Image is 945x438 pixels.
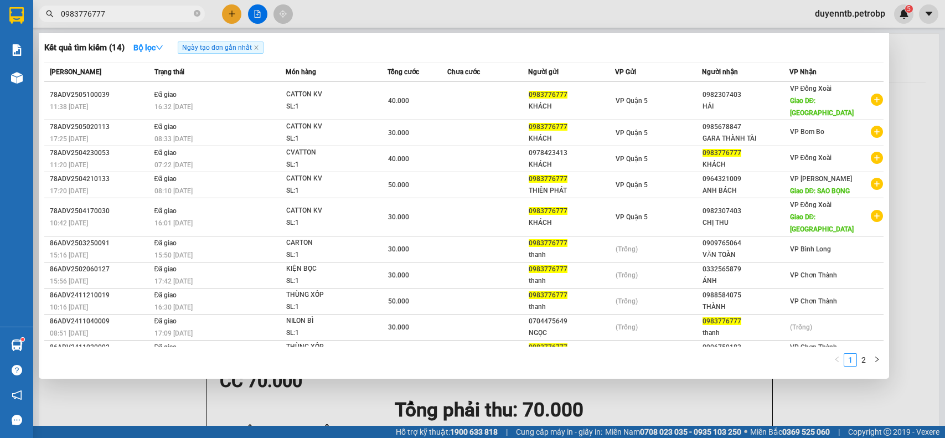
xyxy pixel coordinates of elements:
[154,123,177,131] span: Đã giao
[388,97,409,105] span: 40.000
[703,238,788,249] div: 0909765064
[388,323,409,331] span: 30.000
[529,291,567,299] span: 0983776777
[616,97,648,105] span: VP Quận 5
[286,341,369,353] div: THÙNG XỐP
[286,133,369,145] div: SL: 1
[9,7,24,24] img: logo-vxr
[789,68,817,76] span: VP Nhận
[529,217,614,229] div: KHÁCH
[871,126,883,138] span: plus-circle
[388,245,409,253] span: 30.000
[703,301,788,313] div: THÀNH
[616,323,638,331] span: (Trống)
[703,249,788,261] div: VĂN TOÀN
[447,68,480,76] span: Chưa cước
[50,161,88,169] span: 11:20 [DATE]
[50,219,88,227] span: 10:42 [DATE]
[154,277,193,285] span: 17:42 [DATE]
[790,323,812,331] span: (Trống)
[528,68,559,76] span: Người gửi
[154,303,193,311] span: 16:30 [DATE]
[11,339,23,351] img: warehouse-icon
[529,133,614,145] div: KHÁCH
[529,123,567,131] span: 0983776777
[790,343,837,351] span: VP Chơn Thành
[529,159,614,171] div: KHÁCH
[529,301,614,313] div: thanh
[790,175,852,183] span: VP [PERSON_NAME]
[154,219,193,227] span: 16:01 [DATE]
[703,121,788,133] div: 0985678847
[616,271,638,279] span: (Trống)
[154,135,193,143] span: 08:33 [DATE]
[871,94,883,106] span: plus-circle
[529,91,567,99] span: 0983776777
[703,290,788,301] div: 0988584075
[870,353,884,367] button: right
[703,133,788,145] div: GARA THÀNH TÀI
[703,217,788,229] div: CHỊ THU
[154,161,193,169] span: 07:22 [DATE]
[50,187,88,195] span: 17:20 [DATE]
[61,8,192,20] input: Tìm tên, số ĐT hoặc mã đơn
[50,264,151,275] div: 86ADV2502060127
[178,42,264,54] span: Ngày tạo đơn gần nhất
[844,354,856,366] a: 1
[388,213,409,221] span: 30.000
[286,173,369,185] div: CATTON KV
[874,356,880,363] span: right
[50,277,88,285] span: 15:56 [DATE]
[286,327,369,339] div: SL: 1
[703,327,788,339] div: thanh
[154,207,177,215] span: Đã giao
[154,329,193,337] span: 17:09 [DATE]
[286,249,369,261] div: SL: 1
[50,173,151,185] div: 78ADV2504210133
[154,103,193,111] span: 16:32 [DATE]
[703,342,788,353] div: 0906759183
[388,155,409,163] span: 40.000
[857,353,870,367] li: 2
[790,245,831,253] span: VP Bình Long
[154,149,177,157] span: Đã giao
[790,201,832,209] span: VP Đồng Xoài
[790,154,832,162] span: VP Đồng Xoài
[194,9,200,19] span: close-circle
[871,210,883,222] span: plus-circle
[286,217,369,229] div: SL: 1
[50,68,101,76] span: [PERSON_NAME]
[703,185,788,197] div: ANH BÁCH
[11,72,23,84] img: warehouse-icon
[50,135,88,143] span: 17:25 [DATE]
[154,291,177,299] span: Đã giao
[529,175,567,183] span: 0983776777
[616,181,648,189] span: VP Quận 5
[388,297,409,305] span: 50.000
[703,159,788,171] div: KHÁCH
[790,97,854,117] span: Giao DĐ: [GEOGRAPHIC_DATA]
[12,415,22,425] span: message
[125,39,172,56] button: Bộ lọcdown
[286,147,369,159] div: CVATTON
[154,317,177,325] span: Đã giao
[154,265,177,273] span: Đã giao
[50,147,151,159] div: 78ADV2504230053
[790,213,854,233] span: Giao DĐ: [GEOGRAPHIC_DATA]
[50,329,88,337] span: 08:51 [DATE]
[388,129,409,137] span: 30.000
[154,175,177,183] span: Đã giao
[529,316,614,327] div: 0704475649
[529,101,614,112] div: KHÁCH
[50,316,151,327] div: 86ADV2411040009
[830,353,844,367] li: Previous Page
[286,89,369,101] div: CATTON KV
[529,239,567,247] span: 0983776777
[46,10,54,18] span: search
[286,263,369,275] div: KIỆN BỌC
[529,185,614,197] div: THIÊN PHÁT
[616,129,648,137] span: VP Quận 5
[790,297,837,305] span: VP Chơn Thành
[790,85,832,92] span: VP Đồng Xoài
[154,251,193,259] span: 15:50 [DATE]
